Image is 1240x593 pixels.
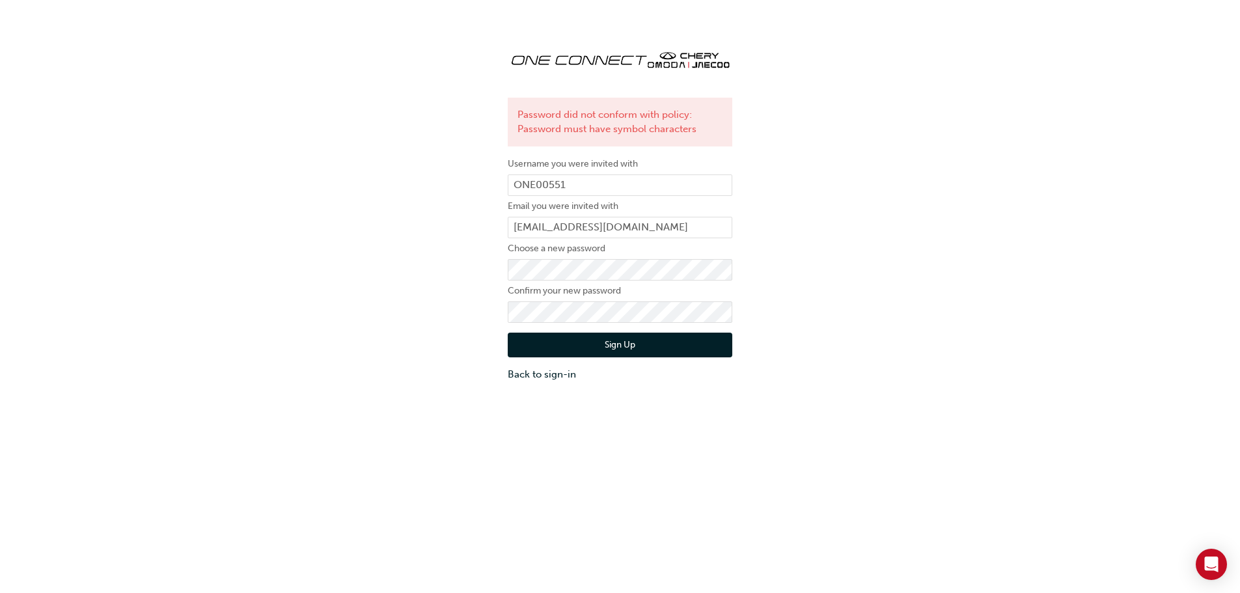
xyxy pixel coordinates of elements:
label: Confirm your new password [508,283,732,299]
img: oneconnect [508,39,732,78]
button: Sign Up [508,333,732,357]
label: Username you were invited with [508,156,732,172]
div: Password did not conform with policy: Password must have symbol characters [508,98,732,146]
div: Open Intercom Messenger [1196,549,1227,580]
label: Choose a new password [508,241,732,256]
label: Email you were invited with [508,199,732,214]
a: Back to sign-in [508,367,732,382]
input: Username [508,174,732,197]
